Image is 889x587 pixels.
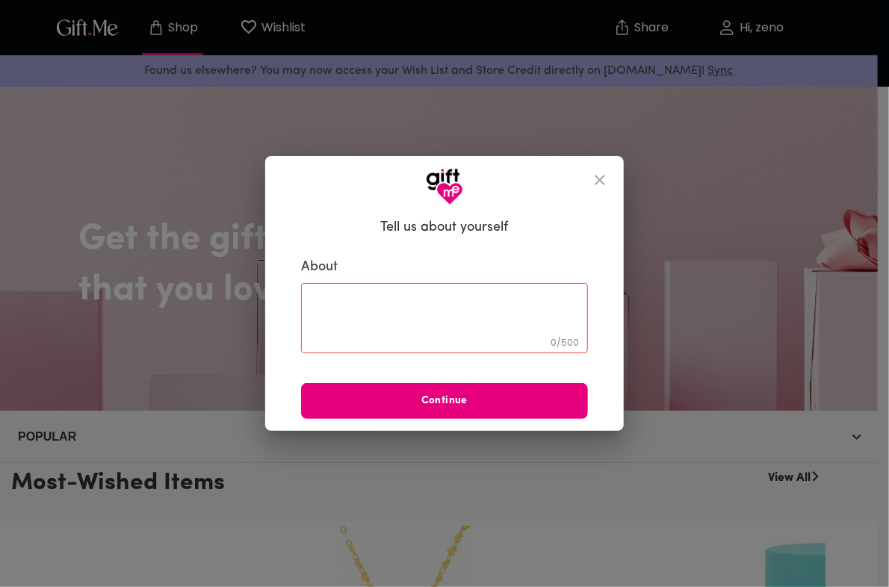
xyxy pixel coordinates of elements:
span: Continue [301,393,588,409]
span: 0 / 500 [551,336,579,349]
h6: Tell us about yourself [381,219,509,237]
img: GiftMe Logo [426,168,463,205]
label: About [301,258,588,276]
button: close [582,162,618,198]
button: Continue [301,383,588,419]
